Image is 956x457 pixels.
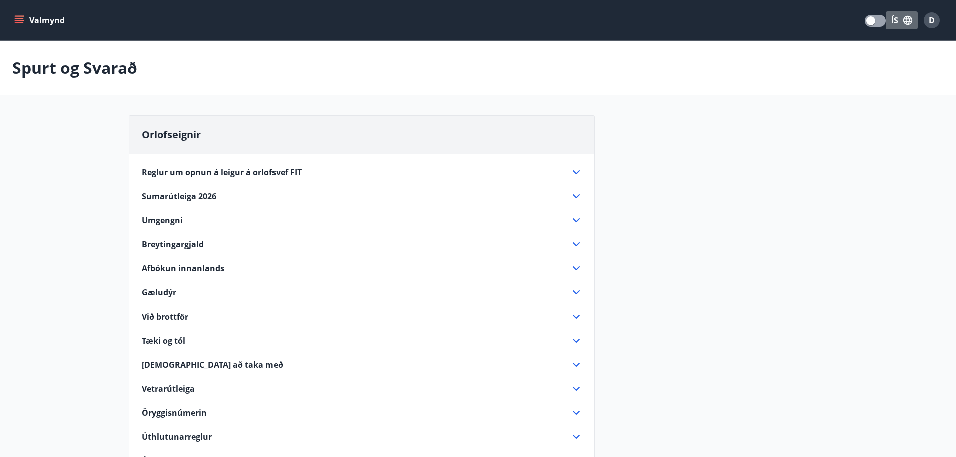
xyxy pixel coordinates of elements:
span: Breytingargjald [142,239,204,250]
button: D [920,8,944,32]
p: Spurt og Svarað [12,57,138,79]
div: Gæludýr [142,286,582,298]
div: Umgengni [142,214,582,226]
div: Úthlutunarreglur [142,431,582,443]
span: Við brottför [142,311,188,322]
div: Öryggisnúmerin [142,407,582,419]
div: Við brottför [142,311,582,323]
span: Tæki og tól [142,335,185,346]
span: Úthlutunarreglur [142,431,212,442]
div: [DEMOGRAPHIC_DATA] að taka með [142,359,582,371]
span: Vetrarútleiga [142,383,195,394]
span: Afbókun innanlands [142,263,224,274]
span: Translations Mode [866,16,875,25]
span: Gæludýr [142,287,176,298]
span: D [929,15,935,26]
span: [DEMOGRAPHIC_DATA] að taka með [142,359,283,370]
div: Sumarútleiga 2026 [142,190,582,202]
span: Orlofseignir [142,128,201,141]
span: Öryggisnúmerin [142,407,207,418]
div: Reglur um opnun á leigur á orlofsvef FIT [142,166,582,178]
span: Reglur um opnun á leigur á orlofsvef FIT [142,167,302,178]
button: ÍS [886,11,918,29]
span: Umgengni [142,215,183,226]
span: Sumarútleiga 2026 [142,191,216,202]
div: Tæki og tól [142,335,582,347]
div: Vetrarútleiga [142,383,582,395]
div: Breytingargjald [142,238,582,250]
div: Afbókun innanlands [142,262,582,274]
button: menu [12,11,69,29]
